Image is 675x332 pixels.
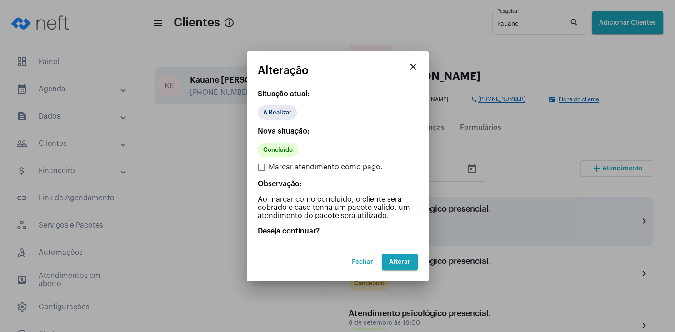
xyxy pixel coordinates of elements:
[408,61,419,72] mat-icon: close
[258,105,297,120] mat-chip: A Realizar
[258,127,418,135] p: Nova situação:
[258,180,418,188] p: Observação:
[258,64,309,76] span: Alteração
[352,259,373,265] span: Fechar
[258,195,418,220] p: Ao marcar como concluído, o cliente será cobrado e caso tenha um pacote válido, um atendimento do...
[258,143,298,157] mat-chip: Concluído
[345,254,380,270] button: Fechar
[258,227,418,235] p: Deseja continuar?
[382,254,418,270] button: Alterar
[258,90,418,98] p: Situação atual:
[269,162,383,173] span: Marcar atendimento como pago.
[389,259,410,265] span: Alterar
